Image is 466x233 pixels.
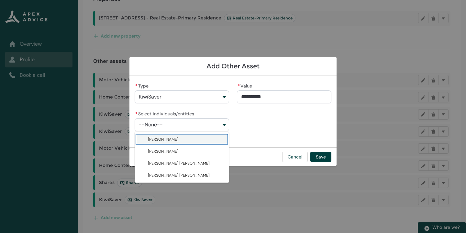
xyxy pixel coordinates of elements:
h1: Add Other Asset [135,62,331,70]
abbr: required [135,83,138,89]
button: Select individuals/entities [135,118,229,131]
abbr: required [135,111,138,117]
button: Type [135,90,229,103]
label: Type [135,81,151,89]
abbr: required [238,83,240,89]
div: Select individuals/entities [135,132,229,183]
label: Value [237,81,255,89]
label: Select individuals/entities [135,109,197,117]
button: Save [310,152,331,162]
button: Cancel [282,152,308,162]
span: --None-- [139,122,163,128]
span: Steven Ronald Mahy [148,136,178,143]
span: KiwiSaver [139,94,161,100]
